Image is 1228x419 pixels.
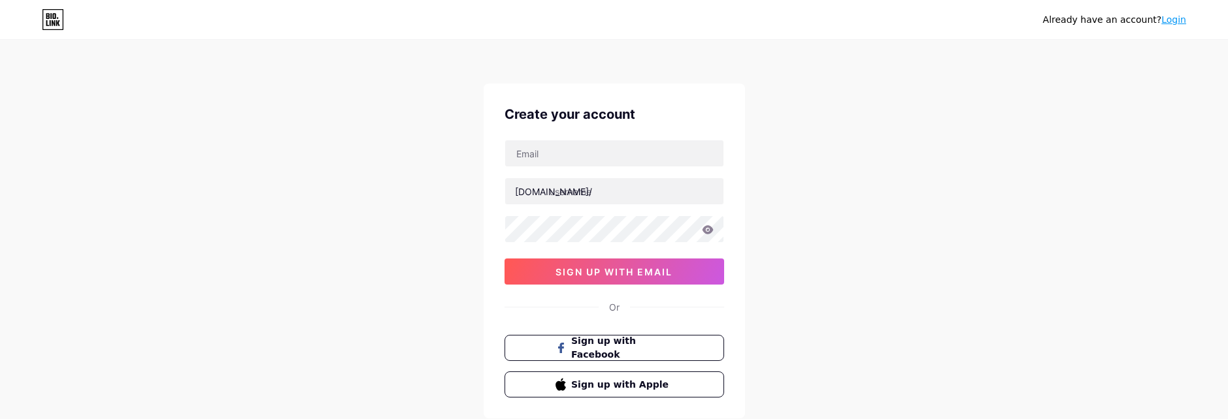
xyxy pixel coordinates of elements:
[505,258,724,285] button: sign up with email
[515,185,592,198] div: [DOMAIN_NAME]/
[505,104,724,124] div: Create your account
[505,178,723,204] input: username
[1043,13,1186,27] div: Already have an account?
[505,140,723,166] input: Email
[1161,14,1186,25] a: Login
[505,335,724,361] button: Sign up with Facebook
[571,378,672,392] span: Sign up with Apple
[571,334,672,362] span: Sign up with Facebook
[609,300,620,314] div: Or
[556,266,672,277] span: sign up with email
[505,371,724,397] button: Sign up with Apple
